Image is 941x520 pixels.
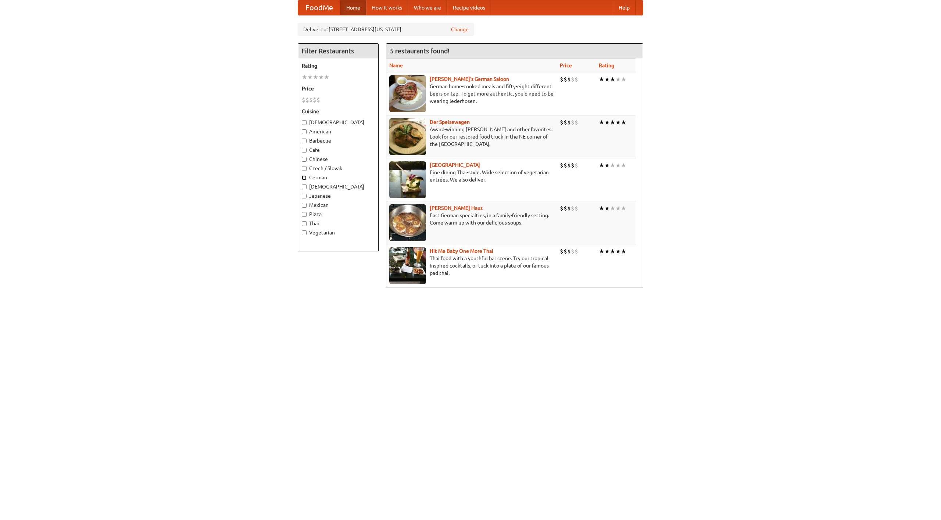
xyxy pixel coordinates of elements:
li: ★ [621,204,626,212]
li: ★ [621,118,626,126]
li: $ [563,247,567,255]
li: ★ [610,75,615,83]
p: German home-cooked meals and fifty-eight different beers on tap. To get more authentic, you'd nee... [389,83,554,105]
li: ★ [615,118,621,126]
li: ★ [307,73,313,81]
a: Home [340,0,366,15]
li: $ [571,204,575,212]
a: Change [451,26,469,33]
li: ★ [599,75,604,83]
label: Chinese [302,155,375,163]
li: ★ [615,247,621,255]
li: ★ [610,247,615,255]
li: ★ [610,204,615,212]
a: Name [389,62,403,68]
li: $ [305,96,309,104]
a: How it works [366,0,408,15]
li: $ [560,161,563,169]
li: ★ [610,161,615,169]
ng-pluralize: 5 restaurants found! [390,47,450,54]
li: $ [302,96,305,104]
li: ★ [604,118,610,126]
label: Mexican [302,201,375,209]
li: $ [560,118,563,126]
div: Deliver to: [STREET_ADDRESS][US_STATE] [298,23,474,36]
li: $ [560,204,563,212]
a: Who we are [408,0,447,15]
input: [DEMOGRAPHIC_DATA] [302,184,307,189]
li: ★ [621,75,626,83]
li: $ [567,118,571,126]
li: $ [563,75,567,83]
li: ★ [621,161,626,169]
input: German [302,175,307,180]
b: [PERSON_NAME] Haus [430,205,483,211]
label: [DEMOGRAPHIC_DATA] [302,183,375,190]
img: babythai.jpg [389,247,426,284]
a: Hit Me Baby One More Thai [430,248,493,254]
img: satay.jpg [389,161,426,198]
li: ★ [615,161,621,169]
li: ★ [324,73,329,81]
li: $ [560,247,563,255]
li: $ [567,75,571,83]
li: ★ [615,204,621,212]
label: Barbecue [302,137,375,144]
h5: Price [302,85,375,92]
li: $ [575,118,578,126]
input: [DEMOGRAPHIC_DATA] [302,120,307,125]
a: Rating [599,62,614,68]
img: esthers.jpg [389,75,426,112]
li: $ [567,204,571,212]
a: [GEOGRAPHIC_DATA] [430,162,480,168]
p: Thai food with a youthful bar scene. Try our tropical inspired cocktails, or tuck into a plate of... [389,255,554,277]
input: Pizza [302,212,307,217]
li: $ [309,96,313,104]
label: Pizza [302,211,375,218]
li: $ [575,204,578,212]
li: ★ [604,75,610,83]
li: ★ [604,247,610,255]
li: $ [575,75,578,83]
li: $ [571,247,575,255]
li: $ [571,161,575,169]
li: ★ [318,73,324,81]
label: Czech / Slovak [302,165,375,172]
img: speisewagen.jpg [389,118,426,155]
input: Vegetarian [302,230,307,235]
li: ★ [599,204,604,212]
label: Japanese [302,192,375,200]
li: $ [560,75,563,83]
input: Czech / Slovak [302,166,307,171]
img: kohlhaus.jpg [389,204,426,241]
li: $ [571,75,575,83]
label: German [302,174,375,181]
h5: Rating [302,62,375,69]
li: ★ [604,161,610,169]
input: Thai [302,221,307,226]
input: Chinese [302,157,307,162]
label: Thai [302,220,375,227]
li: $ [567,161,571,169]
li: ★ [313,73,318,81]
a: Der Speisewagen [430,119,470,125]
p: Fine dining Thai-style. Wide selection of vegetarian entrées. We also deliver. [389,169,554,183]
li: ★ [599,161,604,169]
a: Recipe videos [447,0,491,15]
p: Award-winning [PERSON_NAME] and other favorites. Look for our restored food truck in the NE corne... [389,126,554,148]
li: $ [567,247,571,255]
label: Vegetarian [302,229,375,236]
li: $ [575,247,578,255]
label: American [302,128,375,135]
h4: Filter Restaurants [298,44,378,58]
li: ★ [302,73,307,81]
li: ★ [604,204,610,212]
li: ★ [610,118,615,126]
a: [PERSON_NAME]'s German Saloon [430,76,509,82]
li: ★ [615,75,621,83]
input: American [302,129,307,134]
li: $ [563,161,567,169]
li: $ [316,96,320,104]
